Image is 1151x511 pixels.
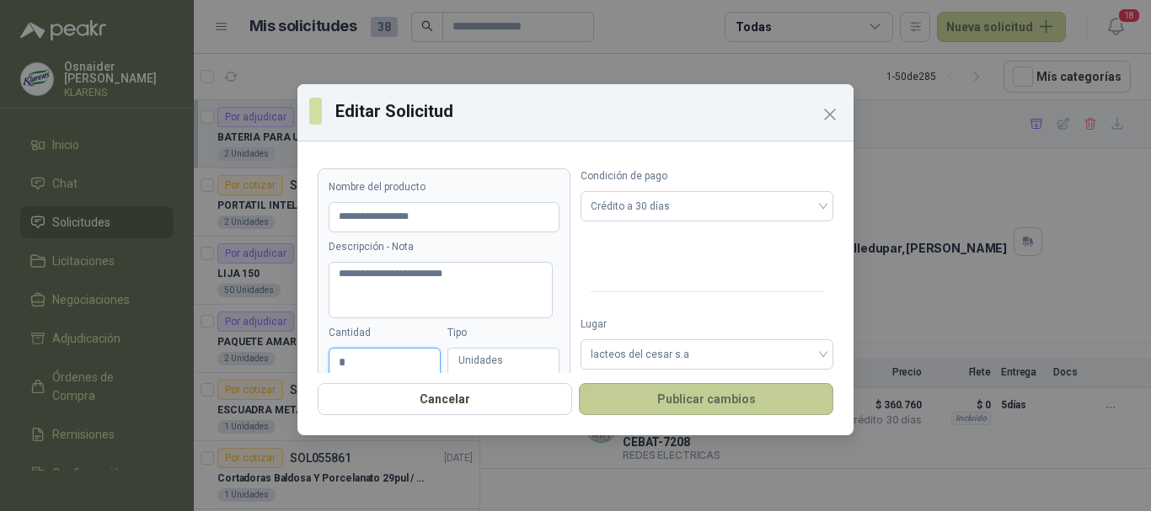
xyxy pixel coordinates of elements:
h3: Editar Solicitud [335,98,842,124]
span: Crédito a 30 días [591,194,823,219]
span: lacteos del cesar s.a [591,342,823,367]
button: Cancelar [318,383,572,415]
div: Unidades [447,348,559,375]
label: Tipo [447,325,559,341]
button: Publicar cambios [579,383,833,415]
label: Nombre del producto [329,179,559,195]
label: Lugar [581,317,833,333]
label: Condición de pago [581,168,833,184]
label: Cantidad [329,325,441,341]
label: Descripción - Nota [329,239,559,255]
button: Close [816,101,843,128]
